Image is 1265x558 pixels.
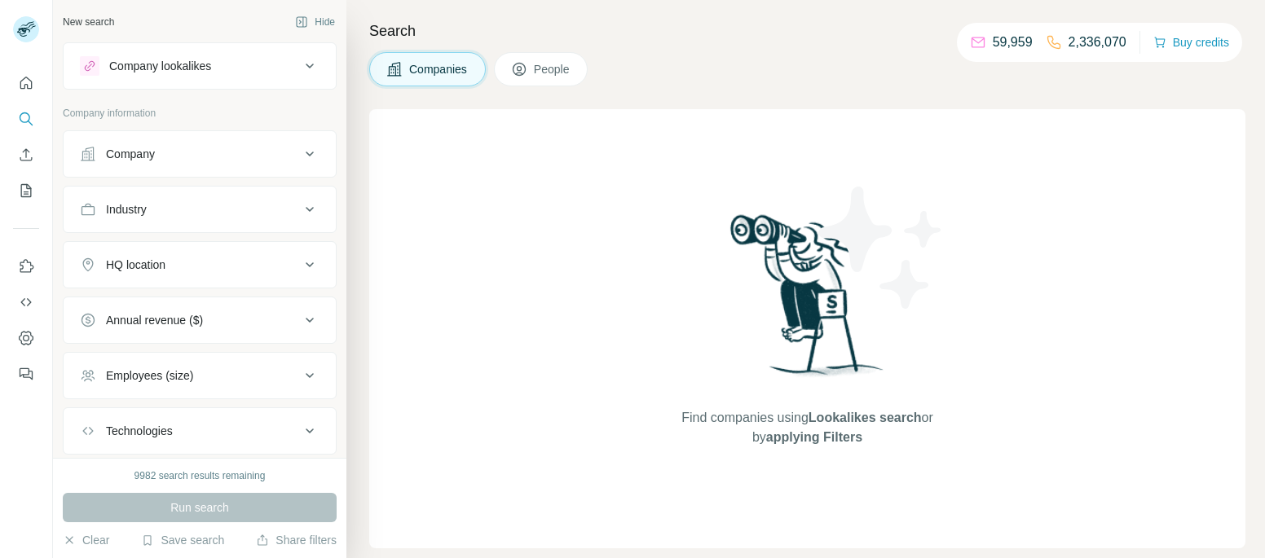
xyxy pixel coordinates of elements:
[64,356,336,395] button: Employees (size)
[13,176,39,205] button: My lists
[1153,31,1229,54] button: Buy credits
[13,68,39,98] button: Quick start
[64,190,336,229] button: Industry
[141,532,224,548] button: Save search
[106,312,203,328] div: Annual revenue ($)
[106,201,147,217] div: Industry
[64,411,336,450] button: Technologies
[109,58,211,74] div: Company lookalikes
[723,210,893,392] img: Surfe Illustration - Woman searching with binoculars
[677,408,937,447] span: Find companies using or by
[809,411,922,424] span: Lookalikes search
[63,106,337,121] p: Company information
[106,146,155,162] div: Company
[63,15,114,29] div: New search
[13,252,39,281] button: Use Surfe on LinkedIn
[409,61,469,77] span: Companies
[13,104,39,134] button: Search
[993,33,1033,52] p: 59,959
[13,140,39,169] button: Enrich CSV
[13,323,39,353] button: Dashboard
[369,20,1245,42] h4: Search
[808,174,954,321] img: Surfe Illustration - Stars
[1069,33,1126,52] p: 2,336,070
[63,532,109,548] button: Clear
[284,10,346,34] button: Hide
[64,46,336,86] button: Company lookalikes
[13,359,39,389] button: Feedback
[256,532,337,548] button: Share filters
[106,367,193,384] div: Employees (size)
[13,288,39,317] button: Use Surfe API
[106,257,165,273] div: HQ location
[64,301,336,340] button: Annual revenue ($)
[766,430,862,444] span: applying Filters
[534,61,571,77] span: People
[106,423,173,439] div: Technologies
[134,468,266,483] div: 9982 search results remaining
[64,134,336,174] button: Company
[64,245,336,284] button: HQ location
